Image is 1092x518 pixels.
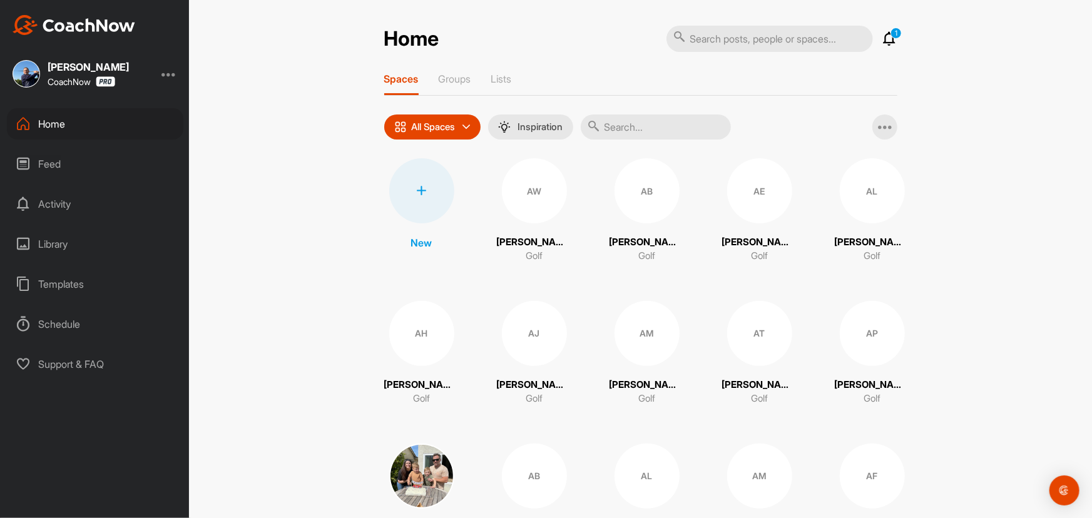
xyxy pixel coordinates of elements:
[7,228,183,260] div: Library
[835,301,910,406] a: AP[PERSON_NAME] (via PGC)Golf
[48,74,112,82] div: Domain Overview
[48,76,115,87] div: CoachNow
[835,235,910,250] p: [PERSON_NAME]
[96,76,115,87] img: CoachNow Pro
[502,444,567,509] div: AB
[497,158,572,263] a: AW[PERSON_NAME]Golf
[890,28,902,39] p: 1
[610,158,685,263] a: AB[PERSON_NAME]Golf
[727,301,792,366] div: AT
[20,20,30,30] img: logo_orange.svg
[1049,475,1079,505] div: Open Intercom Messenger
[526,249,543,263] p: Golf
[7,308,183,340] div: Schedule
[7,268,183,300] div: Templates
[638,392,655,406] p: Golf
[20,33,30,43] img: website_grey.svg
[502,158,567,223] div: AW
[411,235,432,250] p: New
[35,20,61,30] div: v 4.0.25
[722,235,797,250] p: [PERSON_NAME]
[581,114,731,140] input: Search...
[526,392,543,406] p: Golf
[610,378,685,392] p: [PERSON_NAME]
[502,301,567,366] div: AJ
[840,444,905,509] div: AF
[384,27,439,51] h2: Home
[34,73,44,83] img: tab_domain_overview_orange.svg
[384,301,459,406] a: AH[PERSON_NAME]Golf
[384,73,419,85] p: Spaces
[7,348,183,380] div: Support & FAQ
[48,62,129,72] div: [PERSON_NAME]
[498,121,511,133] img: menuIcon
[518,122,563,132] p: Inspiration
[840,158,905,223] div: AL
[727,158,792,223] div: AE
[7,148,183,180] div: Feed
[638,249,655,263] p: Golf
[864,249,880,263] p: Golf
[722,301,797,406] a: AT[PERSON_NAME]Golf
[413,392,430,406] p: Golf
[722,378,797,392] p: [PERSON_NAME]
[497,378,572,392] p: [PERSON_NAME]
[864,392,880,406] p: Golf
[751,249,768,263] p: Golf
[7,188,183,220] div: Activity
[7,108,183,140] div: Home
[610,301,685,406] a: AM[PERSON_NAME]Golf
[389,444,454,509] img: square_84417cfe2ddda32c444fbe7f80486063.jpg
[610,235,685,250] p: [PERSON_NAME]
[840,301,905,366] div: AP
[33,33,138,43] div: Domain: [DOMAIN_NAME]
[497,301,572,406] a: AJ[PERSON_NAME]Golf
[615,158,680,223] div: AB
[439,73,471,85] p: Groups
[835,378,910,392] p: [PERSON_NAME] (via PGC)
[394,121,407,133] img: icon
[722,158,797,263] a: AE[PERSON_NAME]Golf
[666,26,873,52] input: Search posts, people or spaces...
[615,444,680,509] div: AL
[615,301,680,366] div: AM
[125,73,135,83] img: tab_keywords_by_traffic_grey.svg
[751,392,768,406] p: Golf
[13,15,135,35] img: CoachNow
[497,235,572,250] p: [PERSON_NAME]
[491,73,512,85] p: Lists
[384,378,459,392] p: [PERSON_NAME]
[412,122,456,132] p: All Spaces
[835,158,910,263] a: AL[PERSON_NAME]Golf
[389,301,454,366] div: AH
[138,74,211,82] div: Keywords by Traffic
[13,60,40,88] img: square_1a5ff3ab5d7e60791101f4fd99407d7a.jpg
[727,444,792,509] div: AM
